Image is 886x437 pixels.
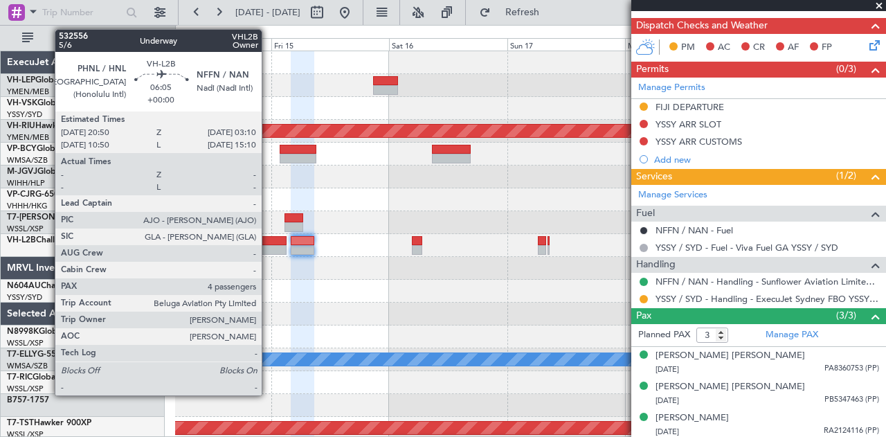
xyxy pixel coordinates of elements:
[836,168,856,183] span: (1/2)
[718,41,730,55] span: AC
[7,190,35,199] span: VP-CJR
[7,361,48,371] a: WMSA/SZB
[7,155,48,166] a: WMSA/SZB
[656,395,679,406] span: [DATE]
[836,308,856,323] span: (3/3)
[824,425,879,437] span: RA2124116 (PP)
[494,8,552,17] span: Refresh
[636,18,768,34] span: Dispatch Checks and Weather
[271,38,389,51] div: Fri 15
[656,136,742,148] div: YSSY ARR CUSTOMS
[656,427,679,437] span: [DATE]
[7,178,45,188] a: WIHH/HLP
[7,338,44,348] a: WSSL/XSP
[7,109,42,120] a: YSSY/SYD
[7,350,61,359] a: T7-ELLYG-550
[656,349,805,363] div: [PERSON_NAME] [PERSON_NAME]
[7,419,34,427] span: T7-TST
[7,190,59,199] a: VP-CJRG-650
[7,76,35,84] span: VH-LEP
[638,81,705,95] a: Manage Permits
[636,62,669,78] span: Permits
[7,282,41,290] span: N604AU
[788,41,799,55] span: AF
[656,276,879,287] a: NFFN / NAN - Handling - Sunflower Aviation Limited NFFN
[656,224,733,236] a: NFFN / NAN - Fuel
[7,373,80,382] a: T7-RICGlobal 6000
[7,122,93,130] a: VH-RIUHawker 800XP
[235,6,300,19] span: [DATE] - [DATE]
[7,373,33,382] span: T7-RIC
[636,169,672,185] span: Services
[7,99,114,107] a: VH-VSKGlobal Express XRS
[681,41,695,55] span: PM
[656,242,838,253] a: YSSY / SYD - Fuel - Viva Fuel GA YSSY / SYD
[656,118,721,130] div: YSSY ARR SLOT
[36,33,146,43] span: All Aircraft
[654,154,879,166] div: Add new
[7,236,36,244] span: VH-L2B
[638,328,690,342] label: Planned PAX
[7,213,87,222] span: T7-[PERSON_NAME]
[7,396,49,404] a: B757-1757
[7,132,49,143] a: YMEN/MEB
[638,188,707,202] a: Manage Services
[7,224,44,234] a: WSSL/XSP
[636,206,655,222] span: Fuel
[656,411,729,425] div: [PERSON_NAME]
[753,41,765,55] span: CR
[7,282,100,290] a: N604AUChallenger 604
[7,145,37,153] span: VP-BCY
[7,213,134,222] a: T7-[PERSON_NAME]Global 7500
[389,38,507,51] div: Sat 16
[7,168,37,176] span: M-JGVJ
[7,236,96,244] a: VH-L2BChallenger 604
[7,384,44,394] a: WSSL/XSP
[7,419,91,427] a: T7-TSTHawker 900XP
[7,99,37,107] span: VH-VSK
[15,27,150,49] button: All Aircraft
[656,101,724,113] div: FIJI DEPARTURE
[7,201,48,211] a: VHHH/HKG
[7,76,82,84] a: VH-LEPGlobal 6000
[7,292,42,303] a: YSSY/SYD
[7,122,35,130] span: VH-RIU
[824,363,879,375] span: PA8360753 (PP)
[656,364,679,375] span: [DATE]
[625,38,743,51] div: Mon 18
[824,394,879,406] span: PB5347463 (PP)
[7,350,37,359] span: T7-ELLY
[766,328,818,342] a: Manage PAX
[7,328,86,336] a: N8998KGlobal 6000
[178,28,201,39] div: [DATE]
[7,328,39,336] span: N8998K
[153,38,271,51] div: Thu 14
[656,380,805,394] div: [PERSON_NAME] [PERSON_NAME]
[822,41,832,55] span: FP
[42,2,122,23] input: Trip Number
[636,308,651,324] span: Pax
[507,38,625,51] div: Sun 17
[656,293,879,305] a: YSSY / SYD - Handling - ExecuJet Sydney FBO YSSY / SYD
[836,62,856,76] span: (0/3)
[473,1,556,24] button: Refresh
[7,145,84,153] a: VP-BCYGlobal 5000
[7,87,49,97] a: YMEN/MEB
[7,396,35,404] span: B757-1
[7,168,84,176] a: M-JGVJGlobal 5000
[636,257,676,273] span: Handling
